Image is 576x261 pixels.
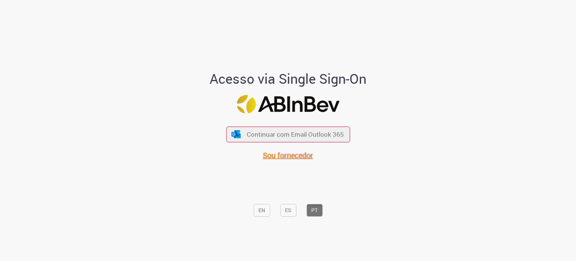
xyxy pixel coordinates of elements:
button: ícone Azure/Microsoft 360 Continuar com Email Outlook 365 [226,127,350,142]
h1: Acesso via Single Sign-On [184,71,392,86]
a: Sou fornecedor [263,150,313,160]
button: EN [253,204,270,217]
img: Logo ABInBev [237,95,339,113]
span: Continuar com Email Outlook 365 [247,130,344,139]
button: ES [280,204,296,217]
img: ícone Azure/Microsoft 360 [231,130,241,138]
button: PT [306,204,322,217]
